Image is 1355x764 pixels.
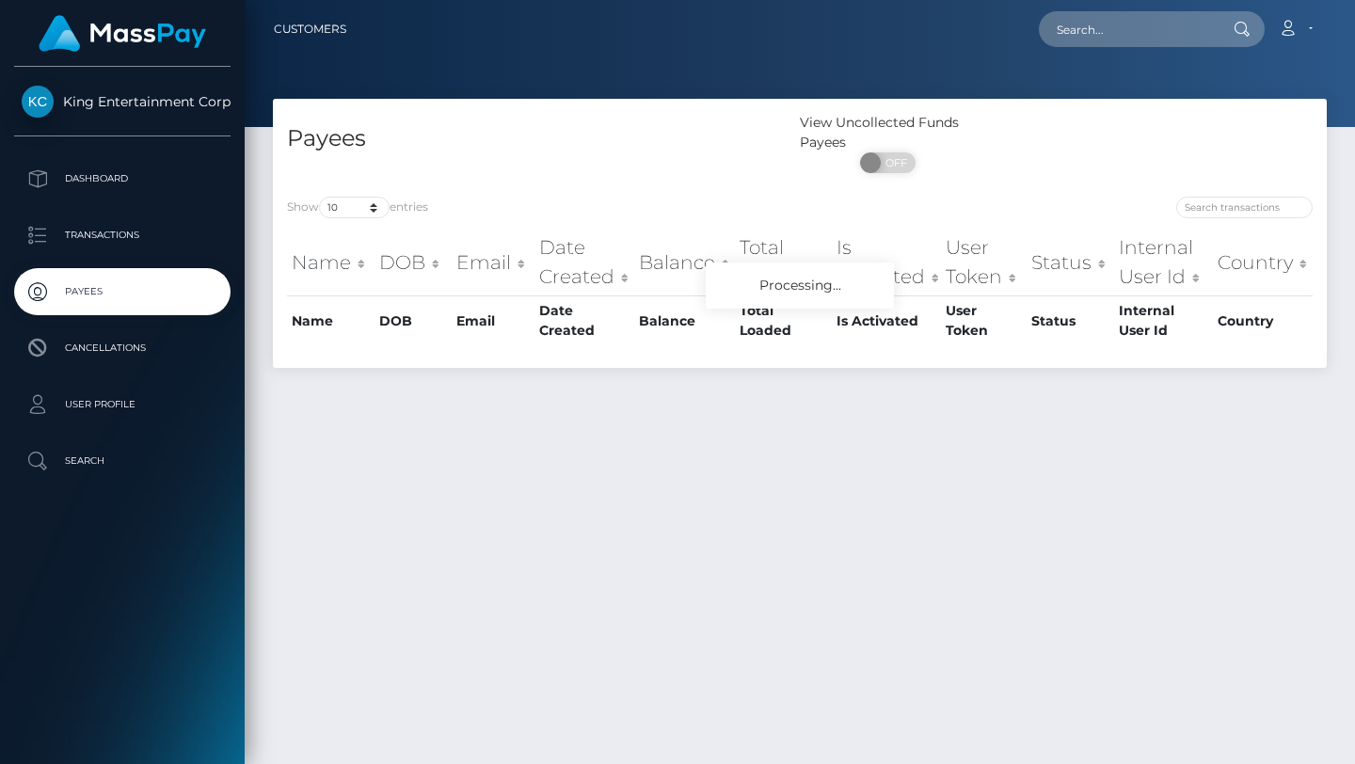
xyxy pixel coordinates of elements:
[534,295,634,345] th: Date Created
[634,229,735,295] th: Balance
[14,155,231,202] a: Dashboard
[375,229,452,295] th: DOB
[1213,229,1313,295] th: Country
[14,325,231,372] a: Cancellations
[375,295,452,345] th: DOB
[274,9,346,49] a: Customers
[735,295,832,345] th: Total Loaded
[534,229,634,295] th: Date Created
[22,221,223,249] p: Transactions
[14,93,231,110] span: King Entertainment Corp
[287,295,375,345] th: Name
[14,212,231,259] a: Transactions
[800,113,976,152] div: View Uncollected Funds Payees
[941,295,1026,345] th: User Token
[22,447,223,475] p: Search
[1213,295,1313,345] th: Country
[14,381,231,428] a: User Profile
[941,229,1026,295] th: User Token
[22,334,223,362] p: Cancellations
[1039,11,1216,47] input: Search...
[706,263,894,309] div: Processing...
[14,438,231,485] a: Search
[634,295,735,345] th: Balance
[22,390,223,419] p: User Profile
[1176,197,1313,218] input: Search transactions
[287,122,786,155] h4: Payees
[14,268,231,315] a: Payees
[870,152,917,173] span: OFF
[832,229,942,295] th: Is Activated
[832,295,942,345] th: Is Activated
[22,278,223,306] p: Payees
[735,229,832,295] th: Total Loaded
[452,295,535,345] th: Email
[1027,295,1114,345] th: Status
[452,229,535,295] th: Email
[287,229,375,295] th: Name
[319,197,390,218] select: Showentries
[1027,229,1114,295] th: Status
[1114,295,1213,345] th: Internal User Id
[39,15,206,52] img: MassPay Logo
[22,165,223,193] p: Dashboard
[287,197,428,218] label: Show entries
[1114,229,1213,295] th: Internal User Id
[22,86,54,118] img: King Entertainment Corp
